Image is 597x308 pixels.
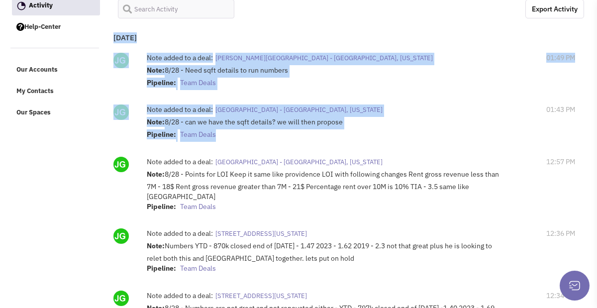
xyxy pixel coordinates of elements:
[147,65,499,90] div: 8/28 - Need sqft details to run numbers
[180,264,216,273] span: Team Deals
[147,157,213,167] label: Note added to a deal:
[147,202,176,211] strong: Pipeline:
[215,54,433,62] span: [PERSON_NAME][GEOGRAPHIC_DATA] - [GEOGRAPHIC_DATA], [US_STATE]
[180,130,216,139] span: Team Deals
[16,66,58,74] span: Our Accounts
[147,291,213,301] label: Note added to a deal:
[147,130,176,139] strong: Pipeline:
[147,170,165,179] strong: Note:
[147,117,499,142] div: 8/28 - can we have the sqft details? we will then propose
[147,117,165,126] strong: Note:
[29,1,53,9] span: Activity
[147,228,213,238] label: Note added to a deal:
[113,53,129,68] img: jsdjpLiAYUaRK9fYpYFXFA.png
[147,78,176,87] strong: Pipeline:
[113,104,129,120] img: jsdjpLiAYUaRK9fYpYFXFA.png
[16,108,51,116] span: Our Spaces
[546,157,575,167] span: 12:57 PM
[546,291,575,301] span: 12:34 PM
[147,241,165,250] strong: Note:
[113,291,129,306] img: jsdjpLiAYUaRK9fYpYFXFA.png
[147,66,165,75] strong: Note:
[215,158,383,166] span: [GEOGRAPHIC_DATA] - [GEOGRAPHIC_DATA], [US_STATE]
[11,103,99,122] a: Our Spaces
[147,241,499,276] div: Numbers YTD - 870k closed end of [DATE] - 1.47 2023 - 1.62 2019 - 2.3 not that great plus he is l...
[113,33,137,42] b: [DATE]
[546,104,575,114] span: 01:43 PM
[113,228,129,244] img: jsdjpLiAYUaRK9fYpYFXFA.png
[147,169,499,214] div: 8/28 - Points for LOI Keep it same like providence LOI with following changes Rent gross revenue ...
[16,87,54,96] span: My Contacts
[147,264,176,273] strong: Pipeline:
[546,228,575,238] span: 12:36 PM
[11,82,99,101] a: My Contacts
[180,202,216,211] span: Team Deals
[215,229,307,238] span: [STREET_ADDRESS][US_STATE]
[180,78,216,87] span: Team Deals
[16,23,24,31] img: help.png
[147,104,213,114] label: Note added to a deal:
[113,157,129,172] img: jsdjpLiAYUaRK9fYpYFXFA.png
[546,53,575,63] span: 01:49 PM
[215,292,307,300] span: [STREET_ADDRESS][US_STATE]
[147,53,213,63] label: Note added to a deal:
[11,61,99,80] a: Our Accounts
[215,105,383,114] span: [GEOGRAPHIC_DATA] - [GEOGRAPHIC_DATA], [US_STATE]
[11,18,99,37] a: Help-Center
[17,1,26,10] img: Activity.png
